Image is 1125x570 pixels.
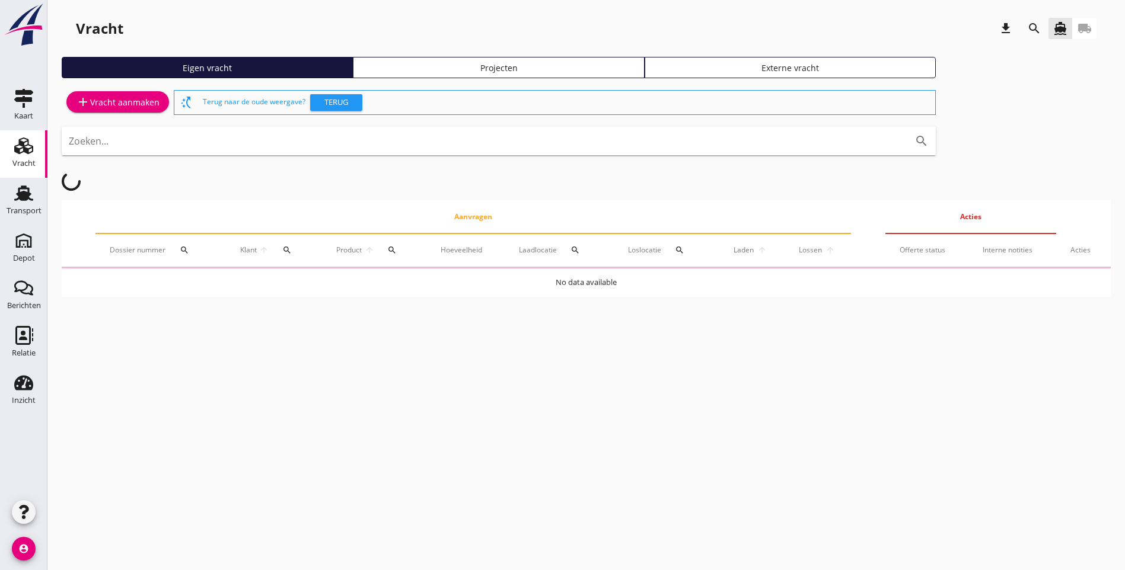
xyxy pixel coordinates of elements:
[67,62,348,74] div: Eigen vracht
[999,21,1013,36] i: download
[179,95,193,110] i: switch_access_shortcut
[62,57,353,78] a: Eigen vracht
[441,245,490,255] div: Hoeveelheid
[797,245,824,255] span: Lossen
[69,132,895,150] input: Zoeken...
[110,236,211,264] div: Dossier nummer
[76,95,90,109] i: add
[387,245,397,255] i: search
[2,3,45,47] img: logo-small.a267ee39.svg
[315,97,358,108] div: Terug
[628,236,703,264] div: Loslocatie
[310,94,362,111] button: Terug
[983,245,1042,255] div: Interne notities
[519,236,600,264] div: Laadlocatie
[13,254,35,262] div: Depot
[180,245,189,255] i: search
[353,57,644,78] a: Projecten
[239,245,258,255] span: Klant
[258,245,270,255] i: arrow_upward
[914,134,929,148] i: search
[756,245,769,255] i: arrow_upward
[1070,245,1097,255] div: Acties
[203,91,930,114] div: Terug naar de oude weergave?
[900,245,954,255] div: Offerte status
[12,349,36,357] div: Relatie
[282,245,292,255] i: search
[95,200,851,233] th: Aanvragen
[66,91,169,113] a: Vracht aanmaken
[12,159,36,167] div: Vracht
[62,268,1111,297] td: No data available
[76,95,160,109] div: Vracht aanmaken
[76,19,123,38] div: Vracht
[12,396,36,404] div: Inzicht
[675,245,684,255] i: search
[885,200,1056,233] th: Acties
[1027,21,1041,36] i: search
[650,62,930,74] div: Externe vracht
[824,245,837,255] i: arrow_upward
[7,207,42,214] div: Transport
[7,302,41,309] div: Berichten
[571,245,580,255] i: search
[645,57,936,78] a: Externe vracht
[358,62,639,74] div: Projecten
[732,245,756,255] span: Laden
[14,112,33,120] div: Kaart
[363,245,375,255] i: arrow_upward
[1078,21,1092,36] i: local_shipping
[334,245,363,255] span: Product
[12,537,36,561] i: account_circle
[1053,21,1067,36] i: directions_boat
